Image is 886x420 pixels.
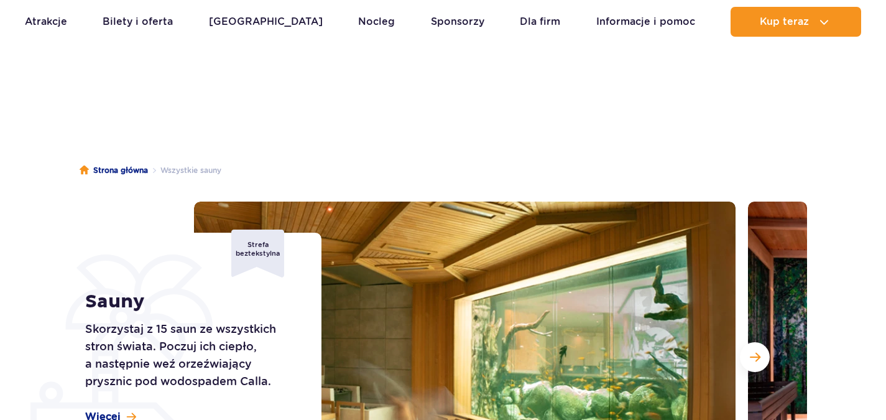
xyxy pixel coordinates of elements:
a: Sponsorzy [431,7,484,37]
a: Nocleg [358,7,395,37]
a: Strona główna [80,164,148,177]
span: Kup teraz [760,16,809,27]
h1: Sauny [85,291,293,313]
a: Informacje i pomoc [596,7,695,37]
li: Wszystkie sauny [148,164,221,177]
div: Strefa beztekstylna [231,230,284,278]
p: Skorzystaj z 15 saun ze wszystkich stron świata. Poczuj ich ciepło, a następnie weź orzeźwiający ... [85,320,293,390]
a: Dla firm [520,7,560,37]
button: Następny slajd [740,342,770,372]
a: Bilety i oferta [103,7,173,37]
a: [GEOGRAPHIC_DATA] [209,7,323,37]
button: Kup teraz [731,7,861,37]
a: Atrakcje [25,7,67,37]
